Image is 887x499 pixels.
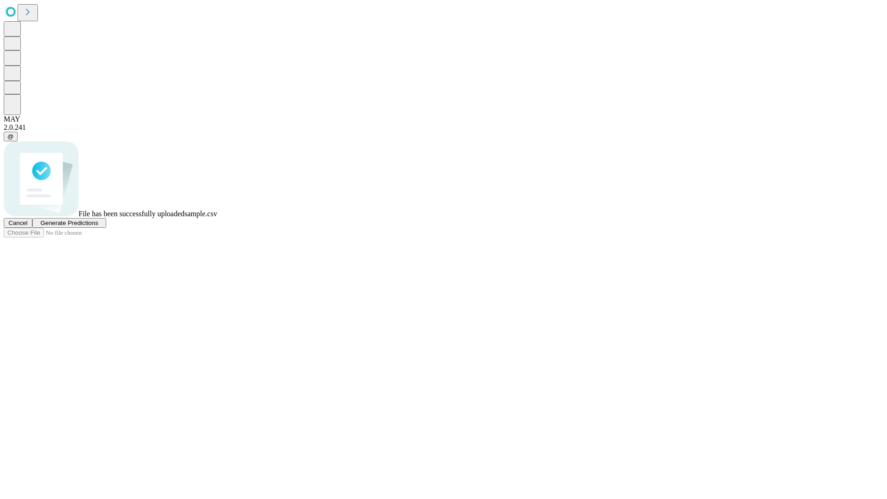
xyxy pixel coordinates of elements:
span: sample.csv [184,210,217,218]
div: 2.0.241 [4,123,883,132]
div: MAY [4,115,883,123]
button: Cancel [4,218,32,228]
span: Generate Predictions [40,219,98,226]
span: File has been successfully uploaded [79,210,184,218]
span: @ [7,133,14,140]
button: @ [4,132,18,141]
span: Cancel [8,219,28,226]
button: Generate Predictions [32,218,106,228]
